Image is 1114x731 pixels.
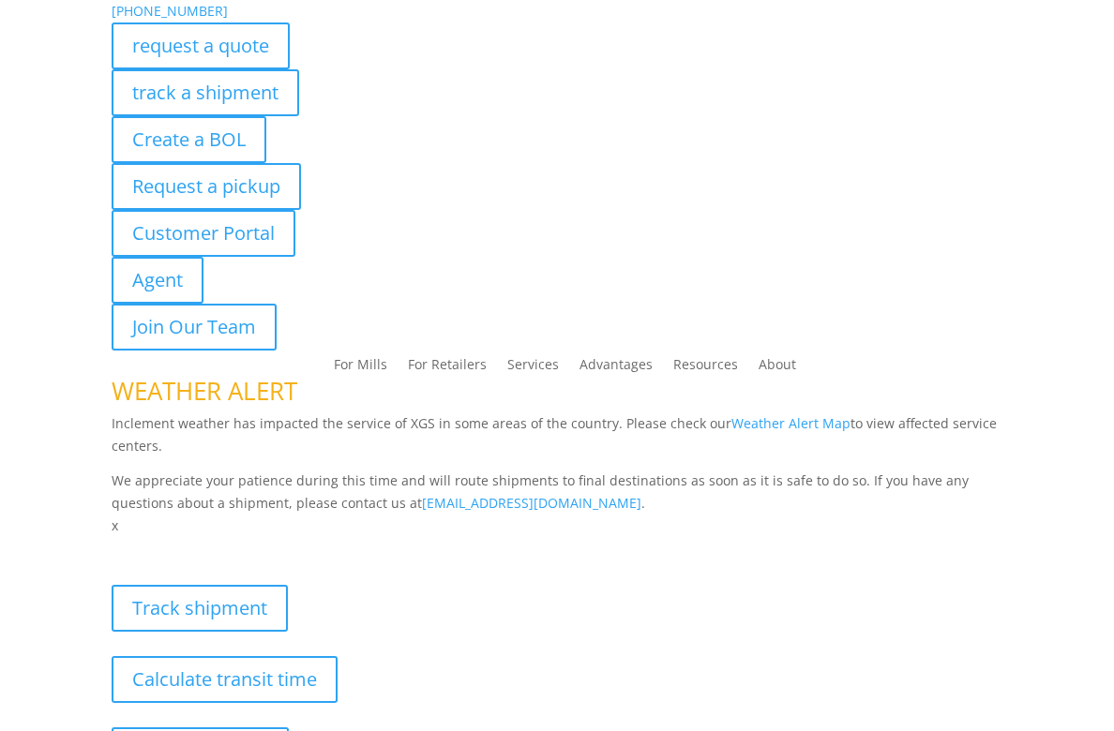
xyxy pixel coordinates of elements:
[507,358,559,379] a: Services
[112,69,299,116] a: track a shipment
[422,494,641,512] a: [EMAIL_ADDRESS][DOMAIN_NAME]
[112,374,297,408] span: WEATHER ALERT
[112,2,228,20] a: [PHONE_NUMBER]
[673,358,738,379] a: Resources
[580,358,653,379] a: Advantages
[112,470,1002,515] p: We appreciate your patience during this time and will route shipments to final destinations as so...
[112,304,277,351] a: Join Our Team
[112,116,266,163] a: Create a BOL
[112,515,1002,537] p: x
[112,257,203,304] a: Agent
[112,163,301,210] a: Request a pickup
[731,414,851,432] a: Weather Alert Map
[112,656,338,703] a: Calculate transit time
[112,540,530,558] b: Visibility, transparency, and control for your entire supply chain.
[334,358,387,379] a: For Mills
[408,358,487,379] a: For Retailers
[112,585,288,632] a: Track shipment
[759,358,796,379] a: About
[112,22,290,69] a: request a quote
[112,412,1002,470] p: Inclement weather has impacted the service of XGS in some areas of the country. Please check our ...
[112,210,295,257] a: Customer Portal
